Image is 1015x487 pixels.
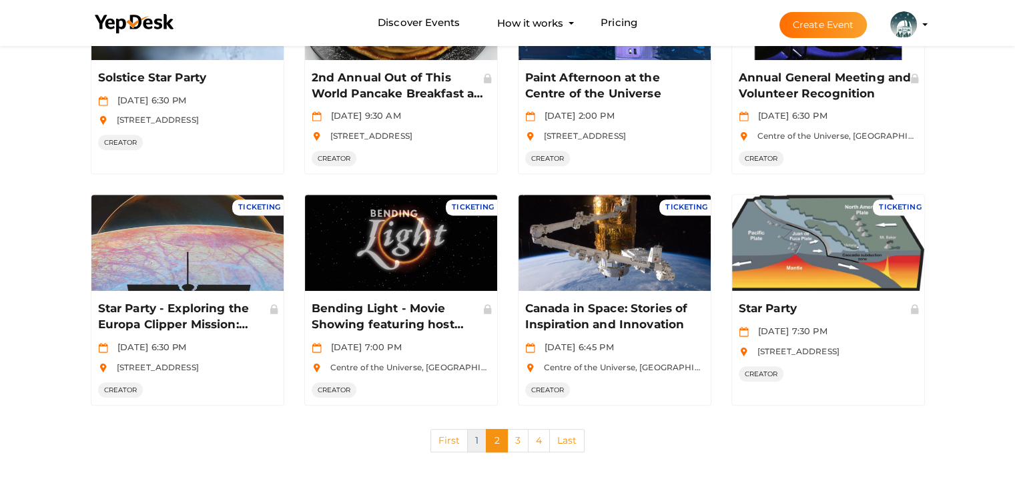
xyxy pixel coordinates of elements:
[525,151,571,166] span: CREATOR
[312,301,487,333] p: Bending Light - Movie Showing featuring host [PERSON_NAME] and Director [PERSON_NAME]
[525,301,701,333] p: Canada in Space: Stories of Inspiration and Innovation
[739,131,749,141] img: location.svg
[110,115,199,125] span: [STREET_ADDRESS]
[98,115,108,125] img: location.svg
[378,11,460,35] a: Discover Events
[739,366,784,382] span: CREATOR
[739,301,914,317] p: Star Party
[312,131,322,141] img: location.svg
[98,70,274,86] p: Solstice Star Party
[312,382,357,398] span: CREATOR
[739,347,749,357] img: location.svg
[909,72,921,84] img: Private Event
[312,70,487,102] p: 2nd Annual Out of This World Pancake Breakfast at the Centre of the Universe
[890,11,917,38] img: KH323LD6_small.jpeg
[525,111,535,121] img: calendar.svg
[525,382,571,398] span: CREATOR
[525,131,535,141] img: location.svg
[493,11,567,35] button: How it works
[312,343,322,353] img: calendar.svg
[98,301,274,333] p: Star Party - Exploring the Europa Clipper Mission: Deep Diving into a Secret Ocean World
[751,326,827,336] span: [DATE] 7:30 PM
[525,343,535,353] img: calendar.svg
[324,110,401,121] span: [DATE] 9:30 AM
[779,12,868,38] button: Create Event
[739,327,749,337] img: calendar.svg
[538,110,615,121] span: [DATE] 2:00 PM
[111,95,187,105] span: [DATE] 6:30 PM
[312,151,357,166] span: CREATOR
[538,342,614,352] span: [DATE] 6:45 PM
[525,70,701,102] p: Paint Afternoon at the Centre of the Universe
[98,135,143,150] span: CREATOR
[430,429,468,452] a: First
[98,363,108,373] img: location.svg
[525,363,535,373] img: location.svg
[549,429,585,452] a: Last
[324,342,402,352] span: [DATE] 7:00 PM
[98,343,108,353] img: calendar.svg
[507,429,529,452] a: 3
[751,110,827,121] span: [DATE] 6:30 PM
[324,131,412,141] span: [STREET_ADDRESS]
[528,429,550,452] a: 4
[739,111,749,121] img: calendar.svg
[537,362,827,372] span: Centre of the Universe, [GEOGRAPHIC_DATA], [GEOGRAPHIC_DATA]
[98,382,143,398] span: CREATOR
[98,96,108,106] img: calendar.svg
[324,362,613,372] span: Centre of the Universe, [GEOGRAPHIC_DATA], [GEOGRAPHIC_DATA]
[739,151,784,166] span: CREATOR
[268,303,280,315] img: Private Event
[739,70,914,102] p: Annual General Meeting and Volunteer Recognition
[312,363,322,373] img: location.svg
[467,429,486,452] a: 1
[751,346,839,356] span: [STREET_ADDRESS]
[482,303,494,315] img: Private Event
[312,111,322,121] img: calendar.svg
[111,342,187,352] span: [DATE] 6:30 PM
[909,303,921,315] img: Private Event
[110,362,199,372] span: [STREET_ADDRESS]
[601,11,637,35] a: Pricing
[482,72,494,84] img: Private Event
[537,131,626,141] span: [STREET_ADDRESS]
[486,429,507,452] a: 2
